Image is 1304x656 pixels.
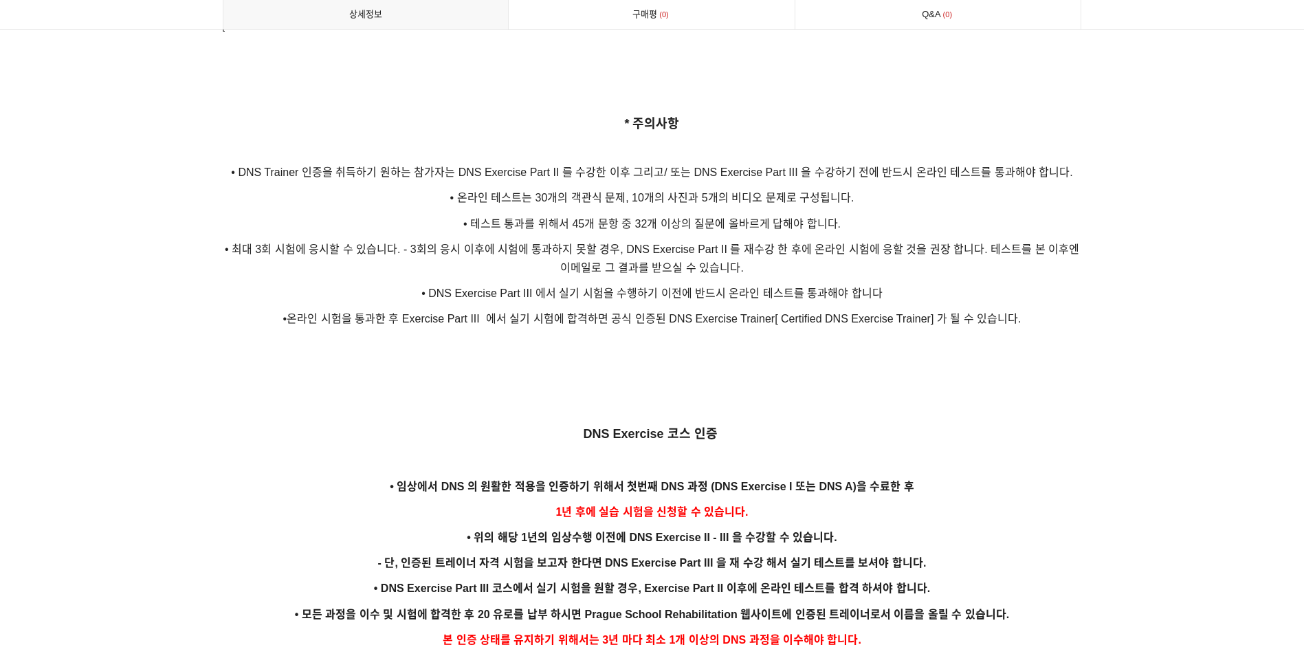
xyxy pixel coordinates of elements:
[225,243,1079,274] span: • 최대 3회 시험에 응시할 수 있습니다. - 3회의 응시 이후에 시험에 통과하지 못할 경우, DNS Exercise Part II 를 재수강 한 후에 온라인 시험에 응할 것...
[390,481,914,492] span: • 임상에서 DNS 의 원활한 적용을 인증하기 위해서 첫번째 DNS 과정 (DNS Exercise I 또는 DNS A)을 수료한 후
[467,532,837,543] span: • 위의 해당 1년의 임상수행 이전에 DNS Exercise II - III 을 수강할 수 있습니다.
[421,287,883,299] span: • DNS Exercise Part III 에서 실기 시험을 수행하기 이전에 반드시 온라인 테스트를 통과해야 합니다
[295,609,1010,620] span: • 모든 과정을 이수 및 시험에 합격한 후 20 유로를 납부 하시면 Prague School Rehabilitation 웹사이트에 인증된 트레이너로서 이름을 올릴 수 있습니다.
[941,8,955,22] span: 0
[374,582,930,594] span: • DNS Exercise Part III 코스에서 실기 시험을 원할 경우, Exercise Part II 이후에 온라인 테스트를 합격 하셔야 합니다.
[231,166,1072,178] span: • DNS Trainer 인증을 취득하기 원하는 참가자는 DNS Exercise Part II 를 수강한 이후 그리고/ 또는 DNS Exercise Part III 을 수강하...
[443,634,861,646] span: 본 인증 상태를 유지하기 위해서는 3년 마다 최소 1개 이상의 DNS 과정을 이수해야 합니다.
[283,313,1021,325] span: •온라인 시험을 통과한 후 Exercise Part III 에서 실기 시험에 합격하면 공식 인증된 DNS Exercise Trainer[ Certified DNS Exerci...
[555,506,748,518] span: 1년 후에 실습 시험을 신청할 수 있습니다.
[657,8,671,22] span: 0
[450,192,854,204] span: • 온라인 테스트는 30개의 객관식 문제, 10개의 사진과 5개의 비디오 문제로 구성됩니다.
[583,427,717,441] strong: DNS Exercise 코스 인증
[378,557,927,569] span: - 단, 인증된 트레이너 자격 시험을 보고자 한다면 DNS Exercise Part III 을 재 수강 해서 실기 테스트를 보셔야 합니다.
[624,117,679,131] span: * 주의사항
[463,218,841,230] span: • 테스트 통과를 위해서 45개 문항 중 32개 이상의 질문에 올바르게 답해야 합니다.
